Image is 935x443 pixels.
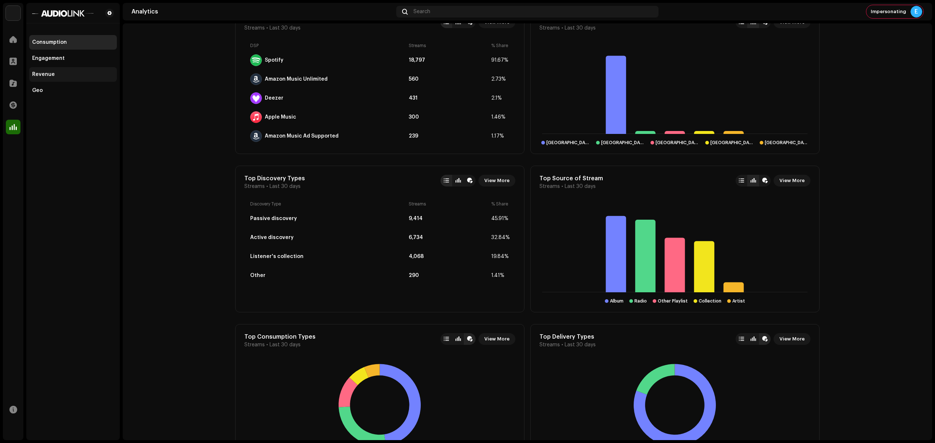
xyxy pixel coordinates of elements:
div: 431 [409,95,488,101]
span: Last 30 days [270,184,301,189]
re-m-nav-item: Engagement [29,51,117,66]
span: Last 30 days [270,25,301,31]
div: Consumption [32,39,67,45]
re-m-nav-item: Consumption [29,35,117,50]
div: Listener's collection [250,254,304,259]
div: 4,068 [409,254,488,259]
span: Last 30 days [565,25,596,31]
div: Collection [699,298,721,304]
re-m-nav-item: Revenue [29,67,117,82]
div: Other Playlist [658,298,688,304]
div: Artist [732,298,745,304]
div: Apple Music [265,114,296,120]
div: Streams [409,201,488,207]
div: United States of America [601,140,645,146]
div: 1.46% [491,114,510,120]
div: Radio [634,298,647,304]
div: 560 [409,76,488,82]
span: Streams [244,342,265,348]
button: View More [478,333,515,345]
span: View More [779,332,805,346]
button: View More [478,175,515,186]
div: 1.41% [491,273,510,278]
div: 300 [409,114,488,120]
div: 45.91% [491,216,510,221]
span: • [561,342,563,348]
img: 1601779f-85bc-4fc7-87b8-abcd1ae7544a [32,9,93,18]
div: DSP [250,43,406,49]
div: France [710,140,754,146]
span: Streams [539,25,560,31]
div: 6,734 [409,235,488,240]
span: • [266,25,268,31]
div: Spotify [265,57,283,63]
img: 730b9dfe-18b5-4111-b483-f30b0c182d82 [6,6,20,20]
span: Impersonating [871,9,906,15]
div: Engagement [32,55,65,61]
div: Revenue [32,72,55,77]
span: View More [779,173,805,188]
div: Active discovery [250,235,294,240]
div: 2.1% [491,95,510,101]
div: Album [610,298,623,304]
span: Last 30 days [565,184,596,189]
span: Streams [539,342,560,348]
div: % Share [491,43,510,49]
div: 2.73% [491,76,510,82]
div: 32.84% [491,235,510,240]
div: Streams [409,43,488,49]
div: 19.84% [491,254,510,259]
div: 91.67% [491,57,510,63]
span: View More [484,173,510,188]
span: View More [484,332,510,346]
span: • [266,342,268,348]
span: • [266,184,268,189]
span: Streams [244,25,265,31]
div: Top Consumption Types [244,333,316,340]
div: Portugal [656,140,699,146]
re-m-nav-item: Geo [29,83,117,98]
span: Streams [244,184,265,189]
div: Brazil [546,140,590,146]
div: 239 [409,133,488,139]
div: Discovery Type [250,201,406,207]
div: 1.17% [491,133,510,139]
button: View More [774,333,810,345]
div: 18,797 [409,57,488,63]
div: Amazon Music Ad Supported [265,133,339,139]
div: Geo [32,88,43,93]
div: Analytics [131,9,393,15]
div: Deezer [265,95,283,101]
div: Top Delivery Types [539,333,596,340]
span: • [561,25,563,31]
div: 9,414 [409,216,488,221]
button: View More [774,175,810,186]
div: Other [250,273,266,278]
div: Top Source of Stream [539,175,603,182]
div: E [911,6,922,18]
span: • [561,184,563,189]
div: 290 [409,273,488,278]
span: Last 30 days [270,342,301,348]
div: Spain [765,140,809,146]
span: Last 30 days [565,342,596,348]
span: Streams [539,184,560,189]
div: % Share [491,201,510,207]
div: Top Discovery Types [244,175,305,182]
span: Search [413,9,430,15]
div: Amazon Music Unlimited [265,76,328,82]
div: Passive discovery [250,216,297,221]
